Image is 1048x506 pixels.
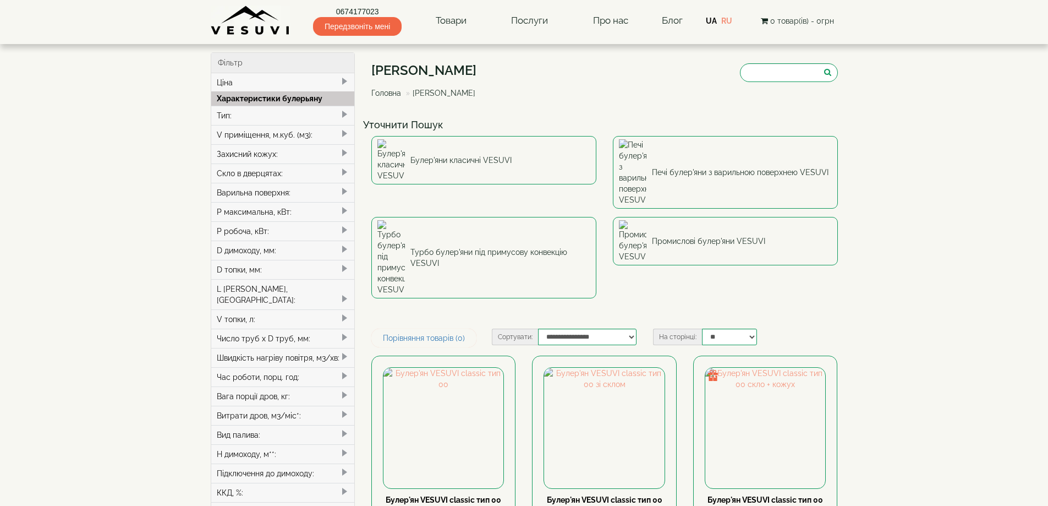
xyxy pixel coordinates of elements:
[721,17,732,25] a: RU
[619,139,646,205] img: Печі булер'яни з варильною поверхнею VESUVI
[383,368,503,488] img: Булер'ян VESUVI classic тип 00
[386,496,501,504] a: Булер'ян VESUVI classic тип 00
[613,217,838,265] a: Промислові булер'яни VESUVI Промислові булер'яни VESUVI
[211,309,355,329] div: V топки, л:
[662,15,683,26] a: Блог
[211,221,355,241] div: P робоча, кВт:
[211,387,355,406] div: Вага порції дров, кг:
[211,164,355,183] div: Скло в дверцятах:
[211,125,355,144] div: V приміщення, м.куб. (м3):
[619,220,646,262] img: Промислові булер'яни VESUVI
[371,329,476,347] a: Порівняння товарів (0)
[211,106,355,125] div: Тип:
[377,220,405,295] img: Турбо булер'яни під примусову конвекцію VESUVI
[211,260,355,279] div: D топки, мм:
[758,15,837,27] button: 0 товар(ів) - 0грн
[211,144,355,164] div: Захисний кожух:
[371,63,484,78] h1: [PERSON_NAME]
[211,279,355,309] div: L [PERSON_NAME], [GEOGRAPHIC_DATA]:
[211,367,355,387] div: Час роботи, порц. год:
[582,8,639,34] a: Про нас
[211,6,290,36] img: Завод VESUVI
[363,119,846,130] h4: Уточнити Пошук
[544,368,664,488] img: Булер'ян VESUVI classic тип 00 зі склом
[707,370,718,381] img: gift
[371,89,401,97] a: Головна
[403,88,475,99] li: [PERSON_NAME]
[211,406,355,425] div: Витрати дров, м3/міс*:
[613,136,838,209] a: Печі булер'яни з варильною поверхнею VESUVI Печі булер'яни з варильною поверхнею VESUVI
[211,241,355,260] div: D димоходу, мм:
[371,136,596,184] a: Булер'яни класичні VESUVI Булер'яни класичні VESUVI
[377,139,405,181] img: Булер'яни класичні VESUVI
[313,17,402,36] span: Передзвоніть мені
[211,91,355,106] div: Характеристики булерьяну
[211,444,355,464] div: H димоходу, м**:
[211,183,355,202] div: Варильна поверхня:
[211,464,355,483] div: Підключення до димоходу:
[211,425,355,444] div: Вид палива:
[770,17,834,25] span: 0 товар(ів) - 0грн
[705,368,825,488] img: Булер'ян VESUVI classic тип 00 скло + кожух
[425,8,478,34] a: Товари
[653,329,702,345] label: На сторінці:
[371,217,596,298] a: Турбо булер'яни під примусову конвекцію VESUVI Турбо булер'яни під примусову конвекцію VESUVI
[211,202,355,221] div: P максимальна, кВт:
[492,329,538,345] label: Сортувати:
[313,6,402,17] a: 0674177023
[500,8,559,34] a: Послуги
[706,17,717,25] a: UA
[211,348,355,367] div: Швидкість нагріву повітря, м3/хв:
[211,483,355,502] div: ККД, %:
[211,329,355,348] div: Число труб x D труб, мм:
[211,53,355,73] div: Фільтр
[211,73,355,92] div: Ціна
